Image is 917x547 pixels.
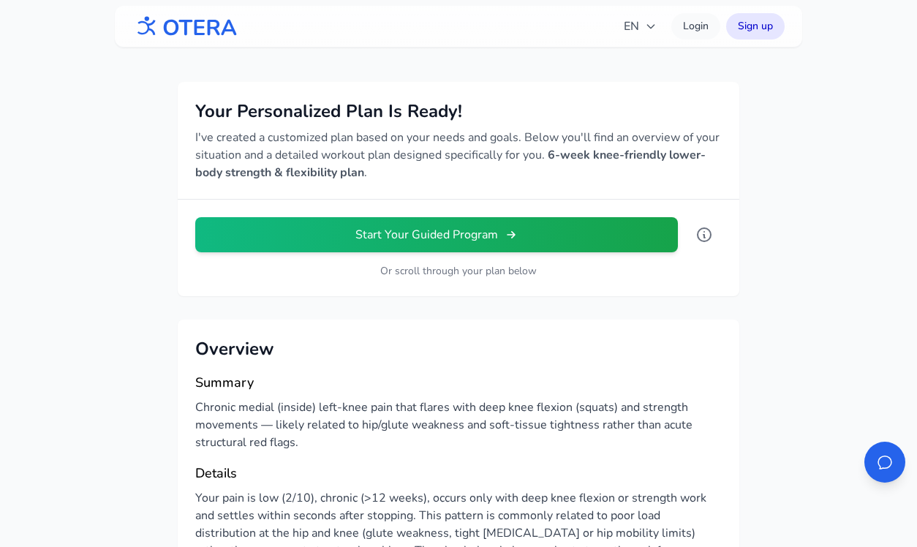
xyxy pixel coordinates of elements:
button: EN [615,12,665,41]
p: Chronic medial (inside) left-knee pain that flares with deep knee flexion (squats) and strength m... [195,399,722,451]
img: OTERA logo [132,10,238,43]
button: Start Your Guided Program [195,217,678,252]
h2: Overview [195,337,722,361]
button: Learn more about Otera [687,217,722,252]
h3: Summary [195,372,722,393]
span: EN [624,18,657,35]
h2: Your Personalized Plan Is Ready! [195,99,722,123]
a: Login [671,13,720,39]
h3: Details [195,463,722,483]
p: I've created a customized plan based on your needs and goals. Below you'll find an overview of yo... [195,129,722,181]
a: Sign up [726,13,785,39]
p: Or scroll through your plan below [195,264,722,279]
